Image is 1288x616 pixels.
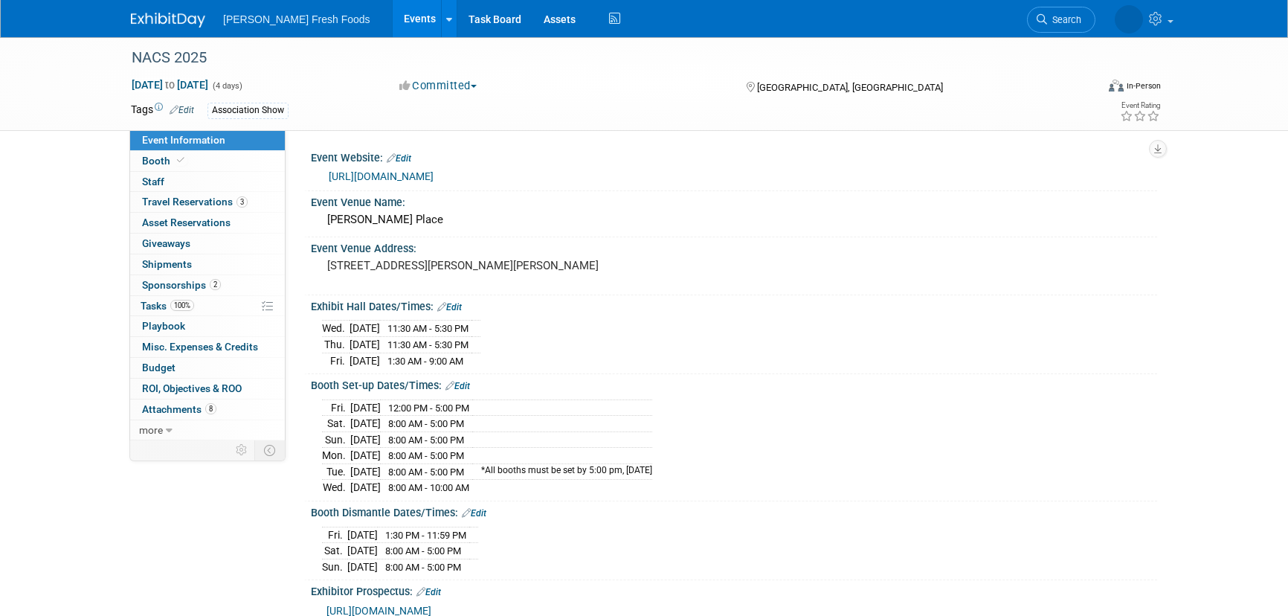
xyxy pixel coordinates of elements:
[350,321,380,337] td: [DATE]
[387,153,411,164] a: Edit
[130,254,285,275] a: Shipments
[350,353,380,368] td: [DATE]
[329,170,434,182] a: [URL][DOMAIN_NAME]
[142,134,225,146] span: Event Information
[207,103,289,118] div: Association Show
[388,450,464,461] span: 8:00 AM - 5:00 PM
[322,353,350,368] td: Fri.
[163,79,177,91] span: to
[388,434,464,446] span: 8:00 AM - 5:00 PM
[437,302,462,312] a: Edit
[1120,102,1160,109] div: Event Rating
[350,416,381,432] td: [DATE]
[347,559,378,574] td: [DATE]
[388,402,469,414] span: 12:00 PM - 5:00 PM
[311,580,1157,600] div: Exhibitor Prospectus:
[142,341,258,353] span: Misc. Expenses & Credits
[347,527,378,543] td: [DATE]
[322,463,350,480] td: Tue.
[322,321,350,337] td: Wed.
[1126,80,1161,92] div: In-Person
[130,400,285,420] a: Attachments8
[350,448,381,464] td: [DATE]
[130,337,285,357] a: Misc. Expenses & Credits
[311,191,1157,210] div: Event Venue Name:
[311,147,1157,166] div: Event Website:
[1109,80,1124,92] img: Format-Inperson.png
[131,102,194,119] td: Tags
[387,356,463,367] span: 1:30 AM - 9:00 AM
[139,424,163,436] span: more
[130,275,285,295] a: Sponsorships2
[311,501,1157,521] div: Booth Dismantle Dates/Times:
[322,208,1146,231] div: [PERSON_NAME] Place
[130,213,285,233] a: Asset Reservations
[170,105,194,115] a: Edit
[170,300,194,311] span: 100%
[131,13,205,28] img: ExhibitDay
[126,45,1073,71] div: NACS 2025
[322,543,347,559] td: Sat.
[1027,7,1095,33] a: Search
[130,192,285,212] a: Travel Reservations3
[130,379,285,399] a: ROI, Objectives & ROO
[472,463,652,480] td: *All booths must be set by 5:00 pm, [DATE]
[387,339,468,350] span: 11:30 AM - 5:30 PM
[327,259,647,272] pre: [STREET_ADDRESS][PERSON_NAME][PERSON_NAME]
[394,78,483,94] button: Committed
[322,480,350,495] td: Wed.
[388,482,469,493] span: 8:00 AM - 10:00 AM
[142,216,231,228] span: Asset Reservations
[462,508,486,519] a: Edit
[130,316,285,336] a: Playbook
[322,431,350,448] td: Sun.
[211,81,242,91] span: (4 days)
[387,323,468,334] span: 11:30 AM - 5:30 PM
[131,78,209,92] span: [DATE] [DATE]
[1115,5,1143,33] img: Courtney Law
[388,418,464,429] span: 8:00 AM - 5:00 PM
[385,545,461,556] span: 8:00 AM - 5:00 PM
[210,279,221,290] span: 2
[322,337,350,353] td: Thu.
[177,156,184,164] i: Booth reservation complete
[223,13,370,25] span: [PERSON_NAME] Fresh Foods
[142,403,216,415] span: Attachments
[236,196,248,208] span: 3
[141,300,194,312] span: Tasks
[350,337,380,353] td: [DATE]
[322,527,347,543] td: Fri.
[255,440,286,460] td: Toggle Event Tabs
[350,431,381,448] td: [DATE]
[142,382,242,394] span: ROI, Objectives & ROO
[229,440,255,460] td: Personalize Event Tab Strip
[322,448,350,464] td: Mon.
[1047,14,1081,25] span: Search
[757,82,943,93] span: [GEOGRAPHIC_DATA], [GEOGRAPHIC_DATA]
[142,279,221,291] span: Sponsorships
[350,400,381,416] td: [DATE]
[1008,77,1161,100] div: Event Format
[142,237,190,249] span: Giveaways
[347,543,378,559] td: [DATE]
[142,196,248,208] span: Travel Reservations
[385,562,461,573] span: 8:00 AM - 5:00 PM
[322,400,350,416] td: Fri.
[416,587,441,597] a: Edit
[142,258,192,270] span: Shipments
[142,155,187,167] span: Booth
[142,320,185,332] span: Playbook
[350,480,381,495] td: [DATE]
[205,403,216,414] span: 8
[130,234,285,254] a: Giveaways
[322,416,350,432] td: Sat.
[388,466,464,478] span: 8:00 AM - 5:00 PM
[130,358,285,378] a: Budget
[350,463,381,480] td: [DATE]
[385,530,466,541] span: 1:30 PM - 11:59 PM
[130,172,285,192] a: Staff
[130,130,285,150] a: Event Information
[130,420,285,440] a: more
[142,176,164,187] span: Staff
[445,381,470,391] a: Edit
